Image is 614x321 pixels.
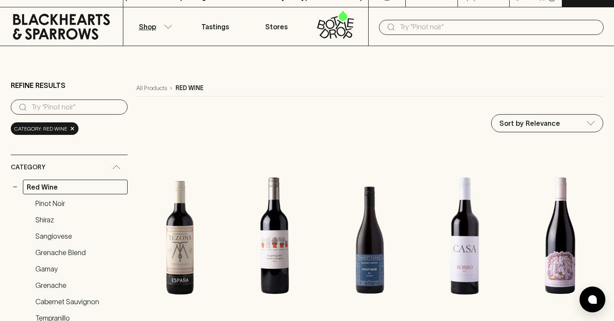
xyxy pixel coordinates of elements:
[170,84,172,93] p: ›
[14,125,67,133] span: Category: red wine
[492,115,603,132] div: Sort by Relevance
[31,212,128,227] a: Shiraz
[185,7,246,46] a: Tastings
[31,100,121,114] input: Try “Pinot noir”
[31,262,128,276] a: Gamay
[31,278,128,293] a: Grenache
[31,294,128,309] a: Cabernet Sauvignon
[11,183,19,191] button: −
[201,22,229,32] p: Tastings
[499,118,560,128] p: Sort by Relevance
[123,7,185,46] button: Shop
[11,80,66,90] p: Refine Results
[31,196,128,211] a: Pinot Noir
[31,245,128,260] a: Grenache Blend
[232,160,318,311] img: The Potting Shed Cabernet Sauvignon 2021
[175,84,204,93] p: red wine
[136,160,223,311] img: Marques de Tezona Tempranillo 2024
[31,229,128,243] a: Sangiovese
[400,20,597,34] input: Try "Pinot noir"
[11,155,128,180] div: Category
[517,160,603,311] img: 2024 Gentle Giant Cabernet Sauvignon
[265,22,288,32] p: Stores
[588,295,597,304] img: bubble-icon
[139,22,156,32] p: Shop
[70,124,75,133] span: ×
[422,160,508,311] img: Christmont Casa Rosso Merlot Sangiovese Blend 2022
[11,162,45,173] span: Category
[23,180,128,194] a: Red Wine
[136,84,167,93] a: All Products
[246,7,307,46] a: Stores
[326,160,413,311] img: Blackhearts Gate Series Pinot Noir 2021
